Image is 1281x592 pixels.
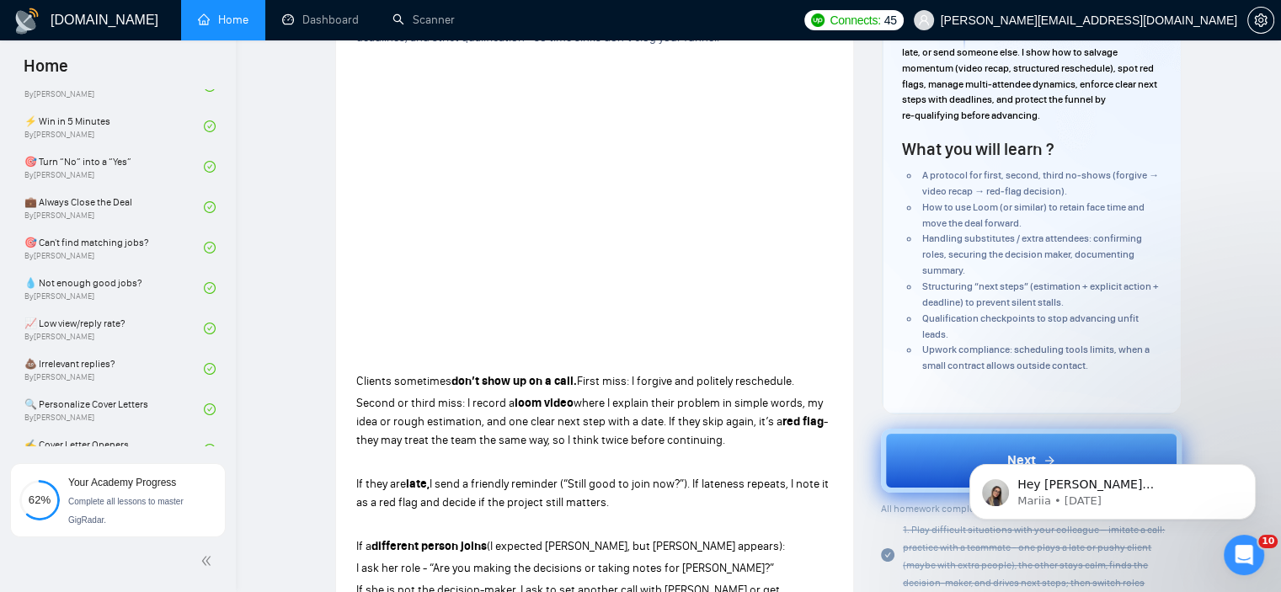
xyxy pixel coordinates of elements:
[922,169,1159,197] span: A protocol for first, second, third no‑shows (forgive → video recap → red‑flag decision).
[204,242,216,253] span: check-circle
[282,13,359,27] a: dashboardDashboard
[1247,13,1274,27] a: setting
[10,54,82,89] span: Home
[1247,7,1274,34] button: setting
[356,477,406,491] span: If they are
[68,497,184,525] span: Complete all lessons to master GigRadar.
[24,391,204,428] a: 🔍 Personalize Cover LettersBy[PERSON_NAME]
[356,561,774,575] span: I ask her role - “Are you making the decisions or taking notes for [PERSON_NAME]?”
[68,477,176,488] span: Your Academy Progress
[204,444,216,456] span: check-circle
[356,477,829,509] span: I send a friendly reminder (“Still good to join now?”). If lateness repeats, I note it as a red f...
[903,524,1165,589] span: 1. Play difficult situations with your colleague – imitate a call: practice with a teammate - one...
[487,539,785,553] span: (I expected [PERSON_NAME], but [PERSON_NAME] appears):
[922,201,1145,229] span: How to use Loom (or similar) to retain face time and move the deal forward.
[24,350,204,387] a: 💩 Irrelevant replies?By[PERSON_NAME]
[922,232,1142,276] span: Handling substitutes / extra attendees: confirming roles, securing the decision maker, documentin...
[204,363,216,375] span: check-circle
[1258,535,1278,548] span: 10
[356,396,823,429] span: where I explain their problem in simple words, my idea or rough estimation, and one clear next st...
[392,13,455,27] a: searchScanner
[884,11,897,29] span: 45
[13,8,40,35] img: logo
[881,429,1182,493] button: Next
[902,137,1054,161] h4: What you will learn ?
[24,269,204,307] a: 💧 Not enough good jobs?By[PERSON_NAME]
[24,108,204,145] a: ⚡ Win in 5 MinutesBy[PERSON_NAME]
[204,201,216,213] span: check-circle
[24,148,204,185] a: 🎯 Turn “No” into a “Yes”By[PERSON_NAME]
[204,120,216,132] span: check-circle
[944,429,1281,547] iframe: Intercom notifications message
[406,477,430,491] strong: late,
[204,161,216,173] span: check-circle
[204,282,216,294] span: check-circle
[830,11,880,29] span: Connects:
[922,344,1150,371] span: Upwork compliance: scheduling tools limits, when a small contract allows outside contact.
[24,189,204,226] a: 💼 Always Close the DealBy[PERSON_NAME]
[24,310,204,347] a: 📈 Low view/reply rate?By[PERSON_NAME]
[515,396,574,410] strong: loom video
[356,374,451,388] span: Clients sometimes
[1224,535,1264,575] iframe: Intercom live chat
[371,539,487,553] strong: different person joins
[922,312,1139,340] span: Qualification checkpoints to stop advancing unfit leads.
[356,539,371,553] span: If a
[1248,13,1273,27] span: setting
[451,374,577,388] strong: don’t show up on a call.
[811,13,825,27] img: upwork-logo.png
[881,548,894,562] span: check-circle
[24,431,204,468] a: ✍️ Cover Letter Openers
[356,396,515,410] span: Second or third miss: I record a
[782,414,824,429] strong: red flag
[922,280,1159,308] span: Structuring “next steps” (estimation + explicit action + deadline) to prevent silent stalls.
[19,494,60,505] span: 62%
[198,13,248,27] a: homeHome
[204,323,216,334] span: check-circle
[577,374,794,388] span: First miss: I forgive and politely reschedule.
[881,503,1146,515] span: All homework completed! You can proceed to the next lesson:
[24,229,204,266] a: 🎯 Can't find matching jobs?By[PERSON_NAME]
[200,552,217,569] span: double-left
[918,14,930,26] span: user
[204,403,216,415] span: check-circle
